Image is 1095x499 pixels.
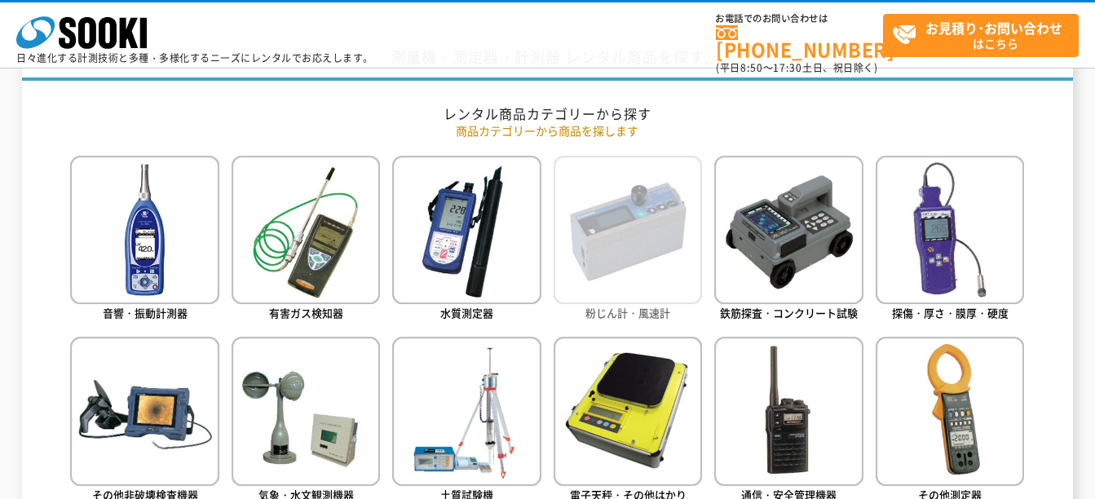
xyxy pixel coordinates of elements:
[714,156,863,304] img: 鉄筋探査・コンクリート試験
[232,156,380,304] img: 有害ガス検知器
[585,305,670,320] span: 粉じん計・風速計
[232,156,380,325] a: 有害ガス検知器
[232,337,380,485] img: 気象・水文観測機器
[16,53,373,63] p: 日々進化する計測技術と多種・多様化するニーズにレンタルでお応えします。
[392,156,541,304] img: 水質測定器
[392,337,541,485] img: 土質試験機
[716,60,877,75] span: (平日 ～ 土日、祝日除く)
[716,14,883,24] span: お電話でのお問い合わせは
[892,15,1078,55] span: はこちら
[892,305,1009,320] span: 探傷・厚さ・膜厚・硬度
[554,337,702,485] img: 電子天秤・その他はかり
[773,60,802,75] span: 17:30
[70,337,219,485] img: その他非破壊検査機器
[70,156,219,304] img: 音響・振動計測器
[876,156,1024,325] a: 探傷・厚さ・膜厚・硬度
[716,25,883,59] a: [PHONE_NUMBER]
[740,60,763,75] span: 8:50
[876,156,1024,304] img: 探傷・厚さ・膜厚・硬度
[876,337,1024,485] img: その他測定器
[392,156,541,325] a: 水質測定器
[714,337,863,485] img: 通信・安全管理機器
[714,156,863,325] a: 鉄筋探査・コンクリート試験
[70,105,1024,122] h2: レンタル商品カテゴリーから探す
[720,305,858,320] span: 鉄筋探査・コンクリート試験
[103,305,188,320] span: 音響・振動計測器
[440,305,493,320] span: 水質測定器
[70,156,219,325] a: 音響・振動計測器
[554,156,702,304] img: 粉じん計・風速計
[883,14,1079,57] a: お見積り･お問い合わせはこちら
[554,156,702,325] a: 粉じん計・風速計
[925,18,1062,38] strong: お見積り･お問い合わせ
[269,305,343,320] span: 有害ガス検知器
[70,122,1024,139] p: 商品カテゴリーから商品を探します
